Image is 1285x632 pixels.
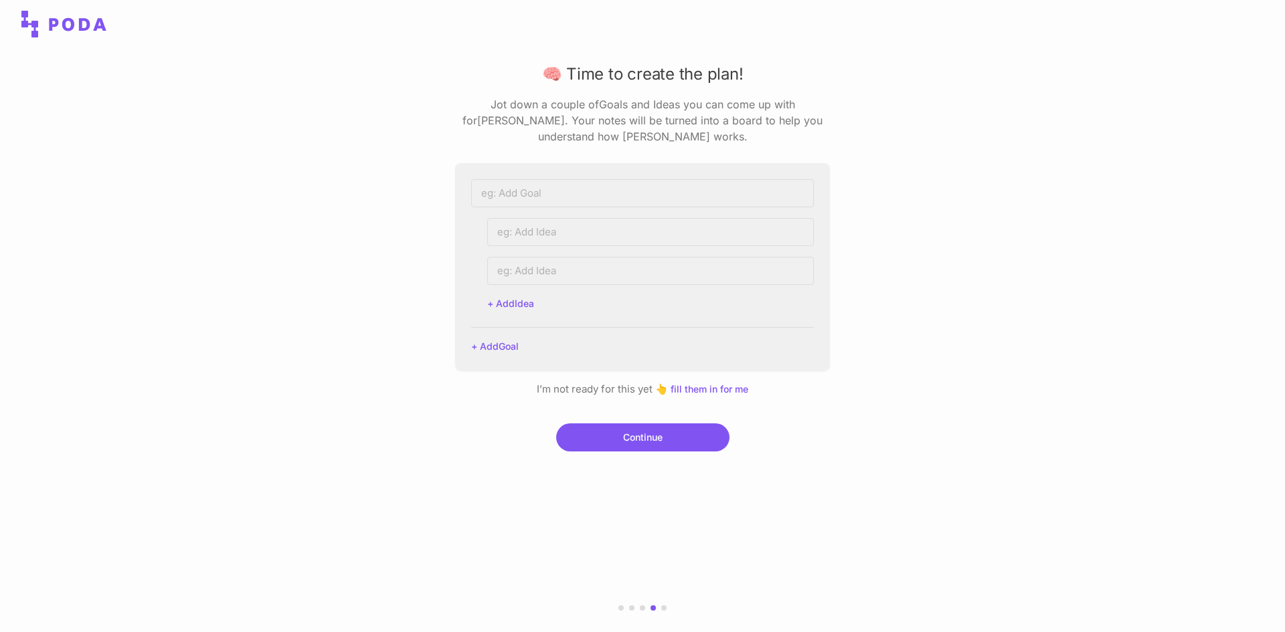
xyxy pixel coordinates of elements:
[671,385,748,394] button: fill them in for me
[487,299,534,308] button: + AddIdea
[455,381,830,397] p: I’m not ready for this yet
[455,96,830,144] p: Jot down a couple of Goal s and Idea s you can come up with for [PERSON_NAME] . Your notes will b...
[471,342,519,351] button: + AddGoal
[455,63,830,86] h2: Time to create the plan!
[487,257,814,285] input: eg: Add Idea
[471,179,814,207] input: eg: Add Goal
[487,218,814,246] input: eg: Add Idea
[556,423,730,451] button: Continue
[655,383,668,395] span: pointing up
[542,64,567,84] span: timer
